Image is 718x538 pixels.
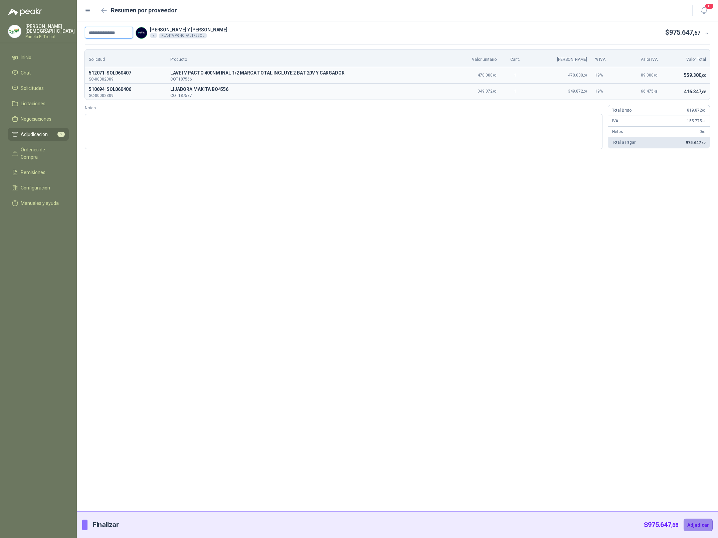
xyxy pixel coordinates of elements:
a: Órdenes de Compra [8,143,69,163]
td: 19 % [591,83,621,99]
span: Manuales y ayuda [21,199,59,207]
span: ,68 [654,90,658,93]
span: ,00 [493,74,497,77]
th: Valor Total [662,49,710,67]
span: ,00 [702,130,706,134]
div: 2 [150,33,157,38]
p: [PERSON_NAME] Y [PERSON_NAME] [150,27,227,32]
label: Notas [85,105,602,111]
span: Órdenes de Compra [21,146,62,161]
span: ,67 [701,141,706,145]
p: COT187566 [170,77,443,81]
td: 19 % [591,67,621,84]
span: Adjudicación [21,131,48,138]
span: LIJADORA MAKITA BO4556 [170,86,443,94]
p: 510694 | SOL060406 [89,86,162,94]
a: Negociaciones [8,113,69,125]
span: ,00 [701,74,706,78]
span: ,00 [702,109,706,112]
a: Licitaciones [8,97,69,110]
span: ,68 [701,90,706,94]
th: Solicitud [85,49,166,67]
a: Solicitudes [8,82,69,95]
p: L [170,69,443,77]
span: Configuración [21,184,50,191]
span: ,00 [583,90,587,93]
th: Producto [166,49,447,67]
span: 89.300 [641,73,658,78]
span: Licitaciones [21,100,45,107]
p: L [170,86,443,94]
p: $ [644,520,678,530]
span: 2 [57,132,65,137]
span: ,68 [702,119,706,123]
th: % IVA [591,49,621,67]
th: Valor unitario [448,49,501,67]
img: Company Logo [8,25,21,38]
span: ,00 [493,90,497,93]
h2: Resumen por proveedor [111,6,177,15]
span: 559.300 [684,73,706,78]
p: Total a Pagar [612,139,636,146]
span: 349.872 [568,89,587,94]
span: 416.347 [684,89,706,94]
img: Logo peakr [8,8,42,16]
span: 10 [705,3,714,9]
p: IVA [612,118,618,124]
button: Adjudicar [684,519,713,531]
span: LAVE IMPACTO 400NM INAL 1/2 MARCA TOTAL INCLUYE 2 BAT 20V Y CARGADOR [170,69,443,77]
span: ,67 [693,30,700,36]
img: Company Logo [136,27,147,38]
th: Valor IVA [621,49,662,67]
p: SC-00002309 [89,94,162,98]
p: $ [665,27,700,38]
a: Chat [8,66,69,79]
p: COT187587 [170,94,443,98]
td: 1 [501,83,529,99]
p: Fletes [612,129,623,135]
span: 975.647 [648,521,678,529]
span: 66.475 [641,89,658,94]
a: Remisiones [8,166,69,179]
span: 470.000 [478,73,497,78]
span: Inicio [21,54,31,61]
span: 0 [700,129,706,134]
span: ,00 [654,74,658,77]
span: Negociaciones [21,115,51,123]
a: Inicio [8,51,69,64]
p: Finalizar [93,520,119,530]
span: Chat [21,69,31,77]
span: 349.872 [478,89,497,94]
p: [PERSON_NAME] [DEMOGRAPHIC_DATA] [25,24,75,33]
a: Manuales y ayuda [8,197,69,210]
span: 975.647 [669,28,700,36]
span: 819.872 [687,108,706,113]
p: Total Bruto [612,107,632,114]
span: ,00 [583,74,587,77]
td: 1 [501,67,529,84]
span: ,68 [671,522,678,528]
th: Cant. [501,49,529,67]
span: Solicitudes [21,85,44,92]
span: Remisiones [21,169,45,176]
p: SC-00002309 [89,77,162,81]
th: [PERSON_NAME] [529,49,591,67]
span: 975.647 [686,140,706,145]
button: 10 [698,5,710,17]
p: 512071 | SOL060407 [89,69,162,77]
span: 155.775 [687,119,706,123]
a: Configuración [8,181,69,194]
div: PLANTA PRINCIPAL TREBOL [159,33,207,38]
span: 470.000 [568,73,587,78]
p: Panela El Trébol [25,35,75,39]
a: Adjudicación2 [8,128,69,141]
